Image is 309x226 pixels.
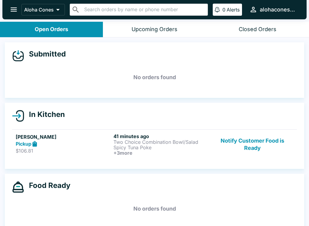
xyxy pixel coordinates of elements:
[212,133,293,156] button: Notify Customer Food is Ready
[24,181,70,190] h4: Food Ready
[260,6,297,13] div: alohacones808
[239,26,276,33] div: Closed Orders
[24,110,65,119] h4: In Kitchen
[132,26,177,33] div: Upcoming Orders
[113,150,209,156] h6: + 3 more
[21,4,65,15] button: Aloha Cones
[227,7,240,13] p: Alerts
[16,133,111,140] h5: [PERSON_NAME]
[16,141,31,147] strong: Pickup
[113,145,209,150] p: Spicy Tuna Poke
[247,3,299,16] button: alohacones808
[6,2,21,17] button: open drawer
[113,139,209,145] p: Two Choice Combination Bowl/Salad
[12,66,297,88] h5: No orders found
[24,7,54,13] p: Aloha Cones
[12,129,297,159] a: [PERSON_NAME]Pickup$106.8141 minutes agoTwo Choice Combination Bowl/SaladSpicy Tuna Poke+3moreNot...
[24,50,66,59] h4: Submitted
[113,133,209,139] h6: 41 minutes ago
[222,7,225,13] p: 0
[16,148,111,154] p: $106.81
[35,26,68,33] div: Open Orders
[82,5,205,14] input: Search orders by name or phone number
[12,198,297,220] h5: No orders found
